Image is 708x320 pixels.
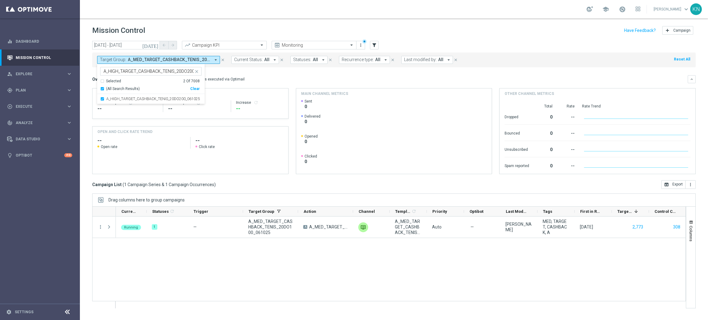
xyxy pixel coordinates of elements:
[97,105,158,112] div: --
[66,103,72,109] i: keyboard_arrow_right
[169,208,175,215] span: Calculate column
[653,5,690,14] a: [PERSON_NAME]keyboard_arrow_down
[184,42,191,48] i: trending_up
[7,55,73,60] button: Mission Control
[272,57,277,63] i: arrow_drop_down
[100,94,202,104] div: A_HIGH_TARGET_CASHBACK_TENIS_20DO200_061025
[454,58,458,62] i: close
[16,147,64,163] a: Optibot
[231,56,279,64] button: Current Status: All arrow_drop_down
[193,224,197,229] span: —
[358,41,364,49] button: more_vert
[617,209,632,214] span: Targeted Customers
[358,222,368,232] div: Private message
[7,88,73,93] div: gps_fixed Plan keyboard_arrow_right
[664,182,669,187] i: open_in_browser
[560,111,575,121] div: --
[106,86,140,92] span: (All Search Results)
[7,33,72,49] div: Dashboard
[97,129,152,135] h4: OPEN AND CLICK RATE TREND
[106,79,121,84] div: Selected
[7,88,66,93] div: Plan
[248,219,293,235] span: A_MED_TARGET_CASHBACK_TENIS_20DO100_061025
[249,209,274,214] span: Target Group
[182,41,267,49] ng-select: Campaign KPI
[279,57,285,63] button: close
[7,39,73,44] div: equalizer Dashboard
[101,144,117,149] span: Open rate
[7,153,73,158] button: lightbulb Optibot +10
[543,209,552,214] span: Tags
[194,209,208,214] span: Trigger
[6,309,12,315] i: settings
[16,33,72,49] a: Dashboard
[301,91,348,96] h4: Main channel metrics
[362,39,367,44] div: There are unsaved changes
[7,153,13,158] i: lightbulb
[632,223,644,231] button: 2,773
[305,159,317,164] span: 0
[688,182,693,187] i: more_vert
[688,75,696,83] button: keyboard_arrow_down
[665,28,670,33] i: add
[183,79,200,84] div: 2 Of 7008
[123,182,124,187] span: (
[305,134,318,139] span: Opened
[220,57,226,63] button: close
[15,310,33,314] a: Settings
[537,128,553,138] div: 0
[7,120,13,126] i: track_changes
[401,56,453,64] button: Last modified by: All arrow_drop_down
[580,224,593,230] div: 06 Oct 2025, Monday
[108,197,185,202] div: Row Groups
[661,180,686,189] button: open_in_browser Export
[213,57,218,63] i: arrow_drop_down
[375,57,380,62] span: All
[411,208,416,215] span: Calculate column
[505,91,554,96] h4: Other channel metrics
[194,68,199,73] button: close
[16,121,66,125] span: Analyze
[195,137,283,144] h2: --
[537,104,553,109] div: Total
[7,120,66,126] div: Analyze
[7,71,66,77] div: Explore
[171,43,175,47] i: arrow_forward
[370,41,379,49] button: filter_alt
[470,224,474,230] span: —
[162,43,166,47] i: arrow_back
[537,160,553,170] div: 0
[121,209,136,214] span: Current Status
[7,104,13,109] i: play_circle_outline
[342,57,374,62] span: Recurrence type:
[560,104,575,109] div: Rate
[170,209,175,214] i: refresh
[16,49,72,66] a: Mission Control
[100,57,126,62] span: Target Group:
[168,105,226,112] div: --
[7,88,13,93] i: gps_fixed
[98,224,103,230] i: more_vert
[97,137,185,144] h2: --
[404,57,437,62] span: Last modified by:
[142,42,159,48] i: [DATE]
[7,104,73,109] button: play_circle_outline Execute keyboard_arrow_right
[328,58,332,62] i: close
[66,136,72,142] i: keyboard_arrow_right
[236,105,283,112] div: --
[214,182,216,187] span: )
[152,209,169,214] span: Statuses
[7,72,73,76] button: person_search Explore keyboard_arrow_right
[358,43,363,48] i: more_vert
[689,226,694,241] span: Columns
[390,57,395,63] button: close
[672,223,681,231] button: 308
[254,100,258,105] i: refresh
[505,128,529,138] div: Bounced
[683,6,690,13] span: keyboard_arrow_down
[560,144,575,154] div: --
